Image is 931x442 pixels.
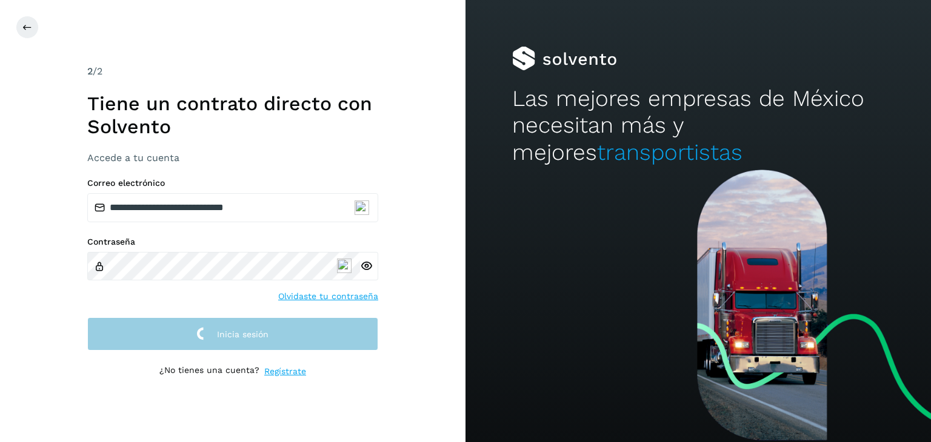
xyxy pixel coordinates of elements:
a: Olvidaste tu contraseña [278,290,378,303]
button: Inicia sesión [87,317,378,351]
h1: Tiene un contrato directo con Solvento [87,92,378,139]
h3: Accede a tu cuenta [87,152,378,163]
label: Correo electrónico [87,178,378,188]
label: Contraseña [87,237,378,247]
a: Regístrate [264,365,306,378]
img: npw-badge-icon-locked.svg [337,259,352,273]
div: /2 [87,64,378,79]
span: Inicia sesión [217,330,269,338]
img: npw-badge-icon-locked.svg [355,200,369,215]
span: 2 [87,65,93,77]
p: ¿No tienes una cuenta? [159,365,259,378]
h2: Las mejores empresas de México necesitan más y mejores [512,85,884,166]
span: transportistas [597,139,742,165]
